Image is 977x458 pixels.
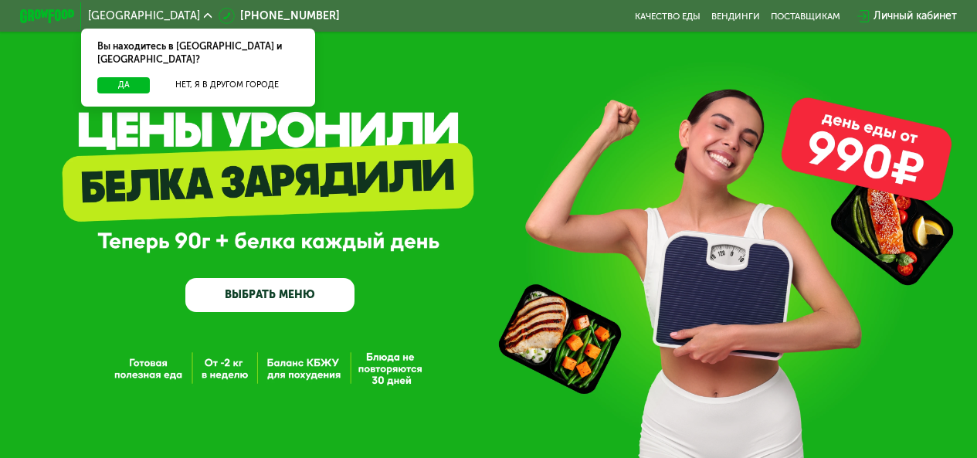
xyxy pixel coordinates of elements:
span: [GEOGRAPHIC_DATA] [88,11,200,22]
div: Личный кабинет [874,8,957,24]
button: Нет, я в другом городе [155,77,298,93]
button: Да [97,77,150,93]
a: Качество еды [635,11,701,22]
div: Вы находитесь в [GEOGRAPHIC_DATA] и [GEOGRAPHIC_DATA]? [81,29,314,77]
a: [PHONE_NUMBER] [219,8,340,24]
a: ВЫБРАТЬ МЕНЮ [185,278,355,312]
div: поставщикам [771,11,840,22]
a: Вендинги [711,11,760,22]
